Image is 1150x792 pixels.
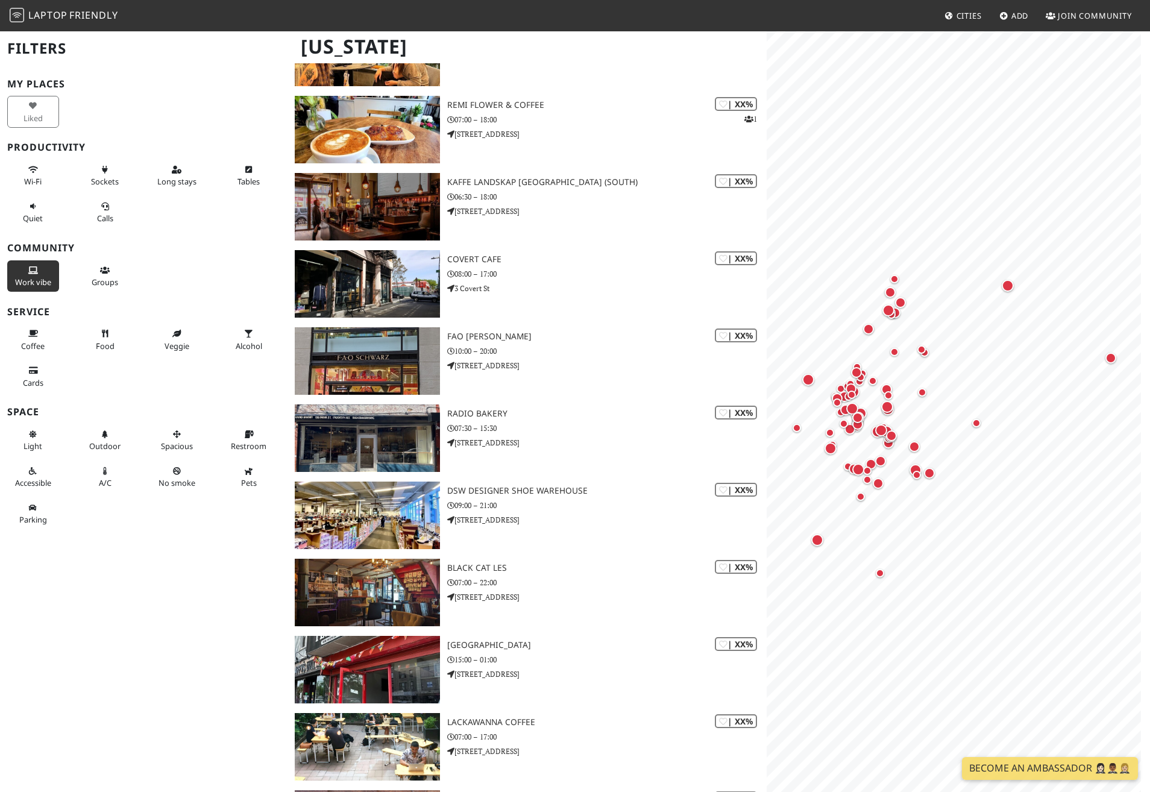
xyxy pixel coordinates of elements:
[447,114,767,125] p: 07:00 – 18:00
[828,389,843,403] div: Map marker
[843,381,859,397] div: Map marker
[715,174,757,188] div: | XX%
[157,176,196,187] span: Long stays
[447,437,767,448] p: [STREET_ADDRESS]
[1103,350,1119,366] div: Map marker
[715,560,757,574] div: | XX%
[96,341,115,351] span: Food
[715,483,757,497] div: | XX%
[79,461,131,493] button: A/C
[447,332,767,342] h3: FAO [PERSON_NAME]
[295,636,440,703] img: Tel Aviv Cafe
[10,8,24,22] img: LaptopFriendly
[7,196,59,228] button: Quiet
[7,461,59,493] button: Accessible
[917,345,932,360] div: Map marker
[447,640,767,650] h3: [GEOGRAPHIC_DATA]
[850,409,867,426] div: Map marker
[79,160,131,192] button: Sockets
[7,142,280,153] h3: Productivity
[223,461,275,493] button: Pets
[79,424,131,456] button: Outdoor
[969,416,984,430] div: Map marker
[223,424,275,456] button: Restroom
[97,213,113,224] span: Video/audio calls
[91,176,119,187] span: Power sockets
[295,559,440,626] img: Black Cat LES
[884,428,899,444] div: Map marker
[715,406,757,420] div: | XX%
[830,395,844,410] div: Map marker
[447,268,767,280] p: 08:00 – 17:00
[840,379,855,394] div: Map marker
[860,464,875,478] div: Map marker
[999,277,1016,294] div: Map marker
[893,295,908,310] div: Map marker
[715,637,757,651] div: | XX%
[99,477,112,488] span: Air conditioned
[161,441,193,451] span: Spacious
[447,191,767,203] p: 06:30 – 18:00
[447,345,767,357] p: 10:00 – 20:00
[844,388,859,402] div: Map marker
[165,341,189,351] span: Veggie
[1041,5,1137,27] a: Join Community
[873,566,887,580] div: Map marker
[744,113,757,125] p: 1
[853,370,868,385] div: Map marker
[883,429,899,445] div: Map marker
[914,342,929,357] div: Map marker
[850,461,867,478] div: Map marker
[79,196,131,228] button: Calls
[7,160,59,192] button: Wi-Fi
[853,489,868,504] div: Map marker
[869,423,886,440] div: Map marker
[287,404,767,472] a: Radio Bakery | XX% Radio Bakery 07:30 – 15:30 [STREET_ADDRESS]
[1058,10,1132,21] span: Join Community
[447,500,767,511] p: 09:00 – 21:00
[151,324,203,356] button: Veggie
[873,422,890,439] div: Map marker
[7,498,59,530] button: Parking
[295,173,440,240] img: Kaffe Landskap NYC (South)
[447,563,767,573] h3: Black Cat LES
[10,5,118,27] a: LaptopFriendly LaptopFriendly
[850,360,864,374] div: Map marker
[843,377,858,391] div: Map marker
[7,242,280,254] h3: Community
[879,398,896,415] div: Map marker
[15,277,51,288] span: People working
[295,404,440,472] img: Radio Bakery
[287,713,767,781] a: LACKAWANNA COFFEE | XX% LACKAWANNA COFFEE 07:00 – 17:00 [STREET_ADDRESS]
[447,254,767,265] h3: Covert Cafe
[24,441,42,451] span: Natural light
[447,514,767,526] p: [STREET_ADDRESS]
[15,477,51,488] span: Accessible
[447,668,767,680] p: [STREET_ADDRESS]
[236,341,262,351] span: Alcohol
[23,213,43,224] span: Quiet
[841,459,855,474] div: Map marker
[447,591,767,603] p: [STREET_ADDRESS]
[295,96,440,163] img: Remi Flower & Coffee
[790,421,804,435] div: Map marker
[291,30,764,63] h1: [US_STATE]
[159,477,195,488] span: Smoke free
[287,327,767,395] a: FAO Schwarz | XX% FAO [PERSON_NAME] 10:00 – 20:00 [STREET_ADDRESS]
[447,654,767,665] p: 15:00 – 01:00
[447,283,767,294] p: 3 Covert St
[887,272,902,286] div: Map marker
[879,401,896,418] div: Map marker
[295,250,440,318] img: Covert Cafe
[906,439,922,454] div: Map marker
[846,461,862,477] div: Map marker
[809,532,826,548] div: Map marker
[21,341,45,351] span: Coffee
[287,636,767,703] a: Tel Aviv Cafe | XX% [GEOGRAPHIC_DATA] 15:00 – 01:00 [STREET_ADDRESS]
[881,432,896,446] div: Map marker
[715,714,757,728] div: | XX%
[842,421,858,437] div: Map marker
[870,476,886,491] div: Map marker
[447,486,767,496] h3: DSW Designer Shoe Warehouse
[295,482,440,549] img: DSW Designer Shoe Warehouse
